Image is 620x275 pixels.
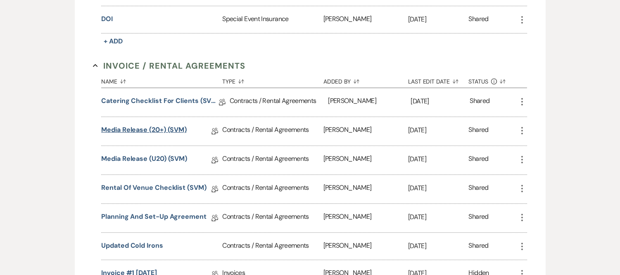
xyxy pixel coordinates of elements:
button: DOI [101,14,113,24]
div: Shared [469,212,489,225]
button: Invoice / Rental Agreements [93,60,245,72]
div: [PERSON_NAME] [328,88,411,117]
a: Media Release (U20) (SVM) [101,154,187,167]
div: [PERSON_NAME] [323,233,408,260]
button: + Add [101,36,125,47]
span: Status [469,79,489,84]
div: Contracts / Rental Agreements [230,88,328,117]
div: [PERSON_NAME] [323,117,408,146]
div: Shared [469,14,489,25]
a: Planning and Set-Up Agreement [101,212,207,225]
button: Added By [323,72,408,88]
div: Contracts / Rental Agreements [222,175,323,203]
button: Status [469,72,517,88]
div: Shared [469,125,489,138]
a: Catering Checklist for Clients (SVM) [101,96,219,109]
p: [DATE] [408,183,469,194]
div: Shared [469,241,489,252]
div: Contracts / Rental Agreements [222,204,323,232]
a: Rental of Venue Checklist (SVM) [101,183,207,196]
span: + Add [104,37,123,45]
div: Shared [469,154,489,167]
p: [DATE] [408,154,469,165]
div: [PERSON_NAME] [323,204,408,232]
p: [DATE] [408,14,469,25]
button: updated Cold Irons [101,241,163,251]
div: [PERSON_NAME] [323,175,408,203]
div: Contracts / Rental Agreements [222,233,323,260]
div: [PERSON_NAME] [323,6,408,33]
div: Shared [470,96,489,109]
p: [DATE] [408,125,469,136]
p: [DATE] [408,241,469,251]
a: Media Release (20+) (SVM) [101,125,187,138]
div: [PERSON_NAME] [323,146,408,175]
button: Type [222,72,323,88]
button: Last Edit Date [408,72,469,88]
p: [DATE] [408,212,469,222]
div: Contracts / Rental Agreements [222,117,323,146]
p: [DATE] [411,96,470,107]
div: Special Event Insurance [222,6,323,33]
div: Contracts / Rental Agreements [222,146,323,175]
div: Shared [469,183,489,196]
button: Name [101,72,222,88]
